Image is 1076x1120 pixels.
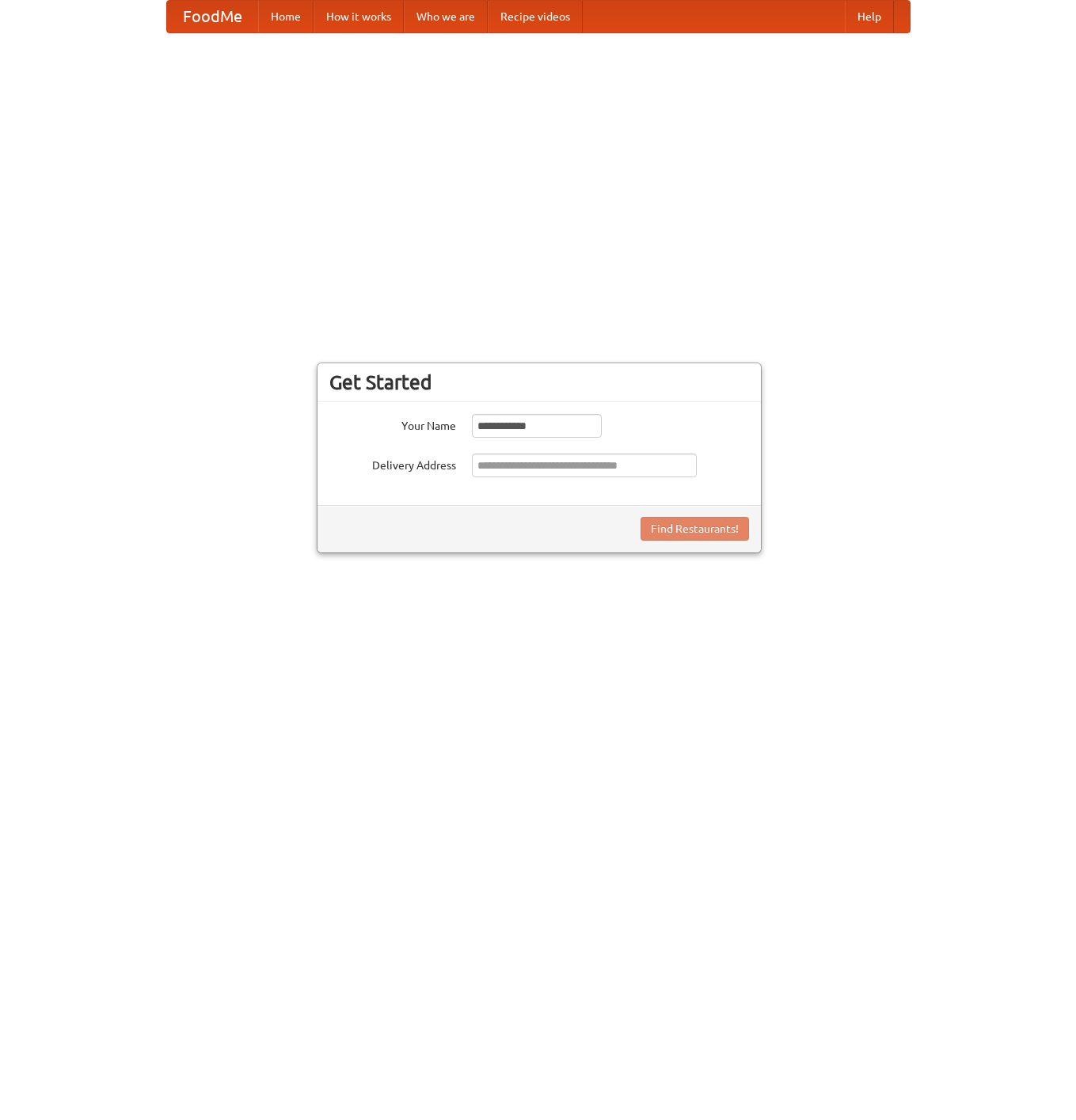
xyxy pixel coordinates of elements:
a: Recipe videos [488,1,583,32]
label: Delivery Address [329,454,456,473]
a: Help [845,1,894,32]
a: FoodMe [167,1,258,32]
a: Home [258,1,314,32]
a: Who we are [404,1,488,32]
label: Your Name [329,414,456,434]
h3: Get Started [329,370,749,394]
a: How it works [314,1,404,32]
button: Find Restaurants! [641,517,749,541]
